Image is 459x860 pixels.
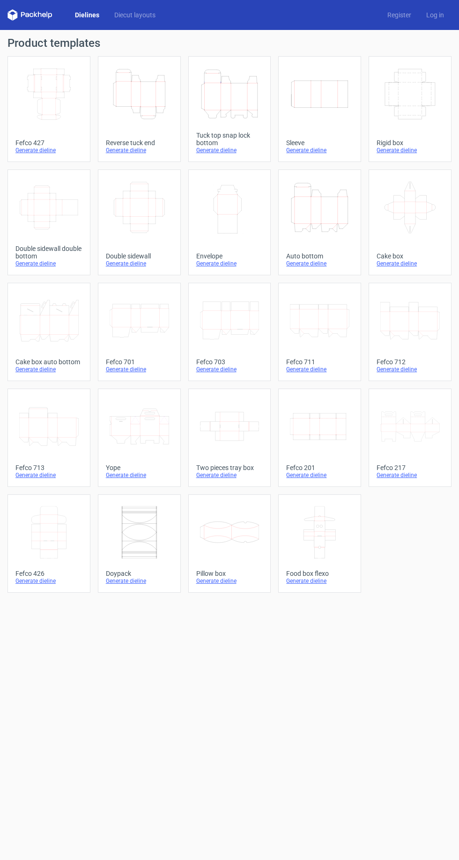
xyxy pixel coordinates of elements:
a: Dielines [67,10,107,20]
div: Generate dieline [286,577,353,585]
a: Two pieces tray boxGenerate dieline [188,389,271,487]
div: Generate dieline [106,577,173,585]
a: Cake boxGenerate dieline [369,169,452,275]
a: Cake box auto bottomGenerate dieline [7,283,90,381]
div: Rigid box [377,139,444,147]
div: Generate dieline [377,471,444,479]
a: Register [380,10,419,20]
div: Generate dieline [286,260,353,267]
div: Pillow box [196,570,263,577]
a: Fefco 713Generate dieline [7,389,90,487]
a: Reverse tuck endGenerate dieline [98,56,181,162]
a: Fefco 701Generate dieline [98,283,181,381]
a: Pillow boxGenerate dieline [188,494,271,593]
div: Food box flexo [286,570,353,577]
div: Fefco 711 [286,358,353,366]
div: Generate dieline [15,260,82,267]
div: Doypack [106,570,173,577]
div: Generate dieline [196,260,263,267]
a: Fefco 712Generate dieline [369,283,452,381]
a: Fefco 201Generate dieline [278,389,361,487]
div: Fefco 703 [196,358,263,366]
div: Fefco 426 [15,570,82,577]
div: Generate dieline [196,147,263,154]
div: Cake box auto bottom [15,358,82,366]
div: Generate dieline [15,366,82,373]
div: Reverse tuck end [106,139,173,147]
a: Double sidewall double bottomGenerate dieline [7,169,90,275]
a: Rigid boxGenerate dieline [369,56,452,162]
div: Generate dieline [196,471,263,479]
h1: Product templates [7,37,452,49]
div: Double sidewall [106,252,173,260]
div: Generate dieline [106,260,173,267]
div: Generate dieline [106,366,173,373]
div: Generate dieline [106,471,173,479]
div: Generate dieline [286,147,353,154]
div: Generate dieline [286,471,353,479]
div: Generate dieline [15,577,82,585]
a: Log in [419,10,452,20]
a: SleeveGenerate dieline [278,56,361,162]
a: Fefco 426Generate dieline [7,494,90,593]
a: Auto bottomGenerate dieline [278,169,361,275]
a: Diecut layouts [107,10,163,20]
div: Sleeve [286,139,353,147]
div: Two pieces tray box [196,464,263,471]
a: Fefco 711Generate dieline [278,283,361,381]
div: Fefco 701 [106,358,173,366]
a: Fefco 703Generate dieline [188,283,271,381]
a: Food box flexoGenerate dieline [278,494,361,593]
div: Fefco 217 [377,464,444,471]
div: Generate dieline [196,577,263,585]
div: Fefco 201 [286,464,353,471]
a: Tuck top snap lock bottomGenerate dieline [188,56,271,162]
div: Fefco 712 [377,358,444,366]
a: YopeGenerate dieline [98,389,181,487]
div: Generate dieline [377,366,444,373]
div: Generate dieline [15,147,82,154]
div: Generate dieline [196,366,263,373]
div: Cake box [377,252,444,260]
a: Double sidewallGenerate dieline [98,169,181,275]
div: Generate dieline [377,260,444,267]
a: Fefco 427Generate dieline [7,56,90,162]
div: Generate dieline [106,147,173,154]
a: DoypackGenerate dieline [98,494,181,593]
div: Envelope [196,252,263,260]
div: Generate dieline [286,366,353,373]
div: Fefco 713 [15,464,82,471]
div: Generate dieline [15,471,82,479]
a: Fefco 217Generate dieline [369,389,452,487]
div: Yope [106,464,173,471]
div: Tuck top snap lock bottom [196,132,263,147]
div: Fefco 427 [15,139,82,147]
div: Double sidewall double bottom [15,245,82,260]
a: EnvelopeGenerate dieline [188,169,271,275]
div: Auto bottom [286,252,353,260]
div: Generate dieline [377,147,444,154]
